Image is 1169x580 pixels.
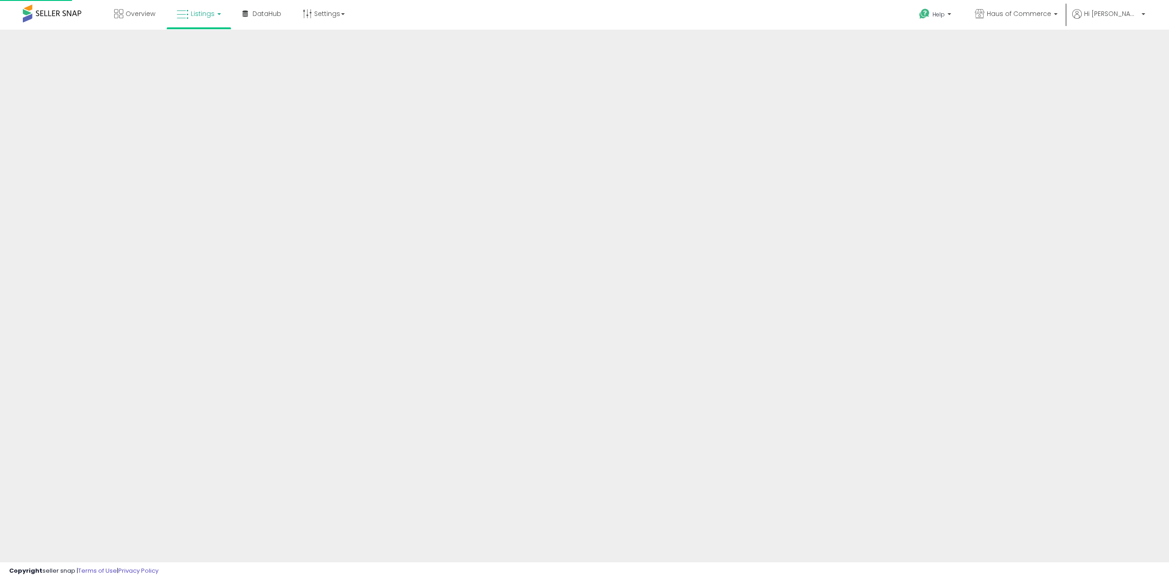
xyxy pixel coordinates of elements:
[932,10,945,18] span: Help
[1072,9,1145,30] a: Hi [PERSON_NAME]
[253,9,281,18] span: DataHub
[126,9,155,18] span: Overview
[987,9,1051,18] span: Haus of Commerce
[912,1,960,30] a: Help
[191,9,215,18] span: Listings
[1084,9,1139,18] span: Hi [PERSON_NAME]
[919,8,930,20] i: Get Help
